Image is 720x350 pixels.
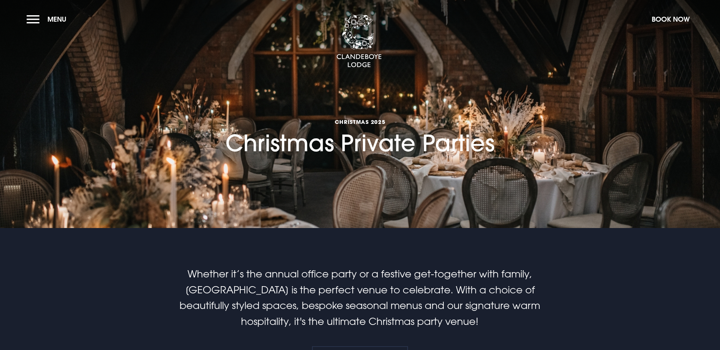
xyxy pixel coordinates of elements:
span: Menu [47,15,66,24]
p: Whether it’s the annual office party or a festive get-together with family, [GEOGRAPHIC_DATA] is ... [179,266,540,329]
span: Christmas 2025 [225,118,495,125]
button: Menu [27,11,70,27]
img: Clandeboye Lodge [336,15,382,68]
h1: Christmas Private Parties [225,75,495,157]
button: Book Now [648,11,693,27]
